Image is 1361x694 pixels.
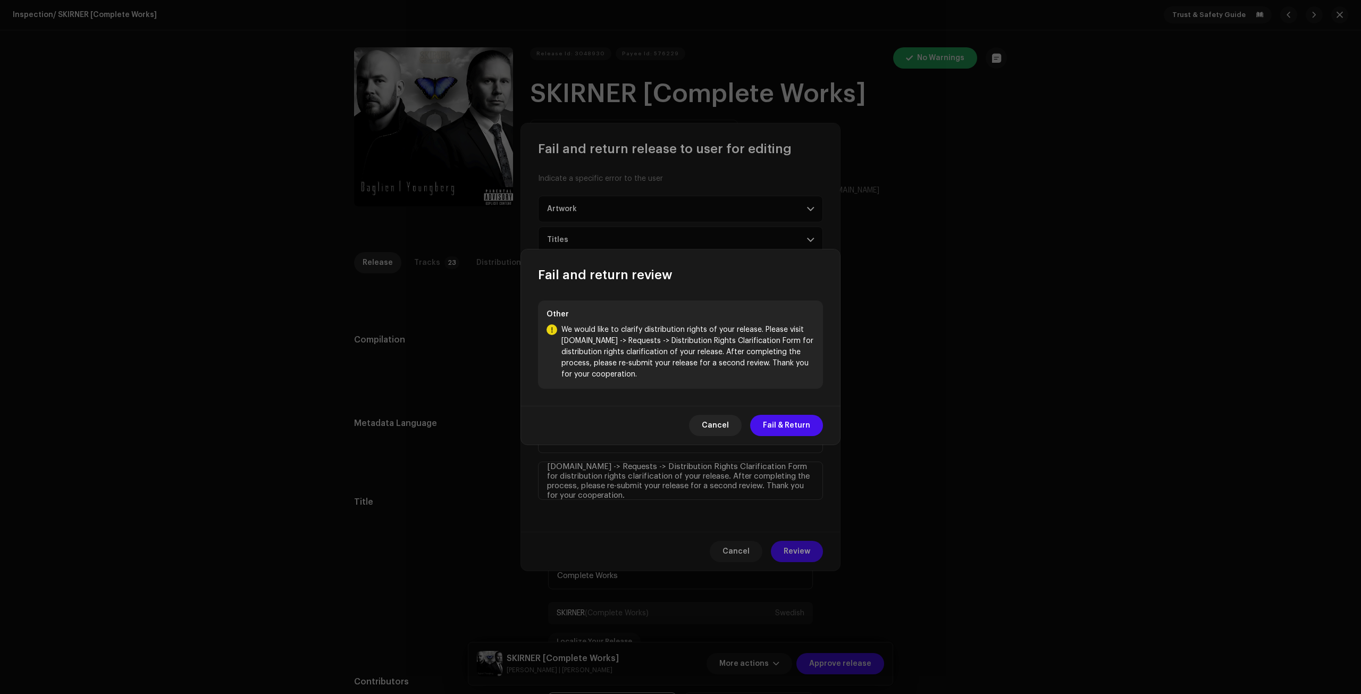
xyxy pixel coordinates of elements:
[702,415,729,436] span: Cancel
[538,266,673,283] span: Fail and return review
[547,309,814,320] p: Other
[750,415,823,436] button: Fail & Return
[689,415,742,436] button: Cancel
[561,324,814,380] p: We would like to clarify distribution rights of your release. Please visit [DOMAIN_NAME] -> Reque...
[763,415,810,436] span: Fail & Return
